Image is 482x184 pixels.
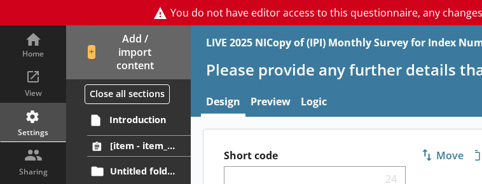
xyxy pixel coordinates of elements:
button: Add / import content [66,25,191,79]
a: [item - item_number] [item - item_specification_1] [87,135,191,157]
button: Close all sections [85,84,170,104]
div: Sharing [11,167,55,177]
a: Design [201,89,245,117]
a: Logic [296,89,332,117]
span: Move [417,145,469,166]
div: Settings [11,128,55,138]
span: Untitled folder [110,165,177,177]
button: Move [416,145,469,166]
span: Add / import content [88,32,170,72]
span: [item - item_number] [item - item_specification_1] [110,140,177,152]
div: View [11,88,55,98]
span: Introduction [109,114,177,126]
span: 24 [382,172,400,184]
a: Untitled folder [87,161,191,181]
a: Introduction [86,110,191,130]
div: Home [11,49,55,59]
label: Short code [224,149,405,162]
a: Preview [245,89,296,117]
